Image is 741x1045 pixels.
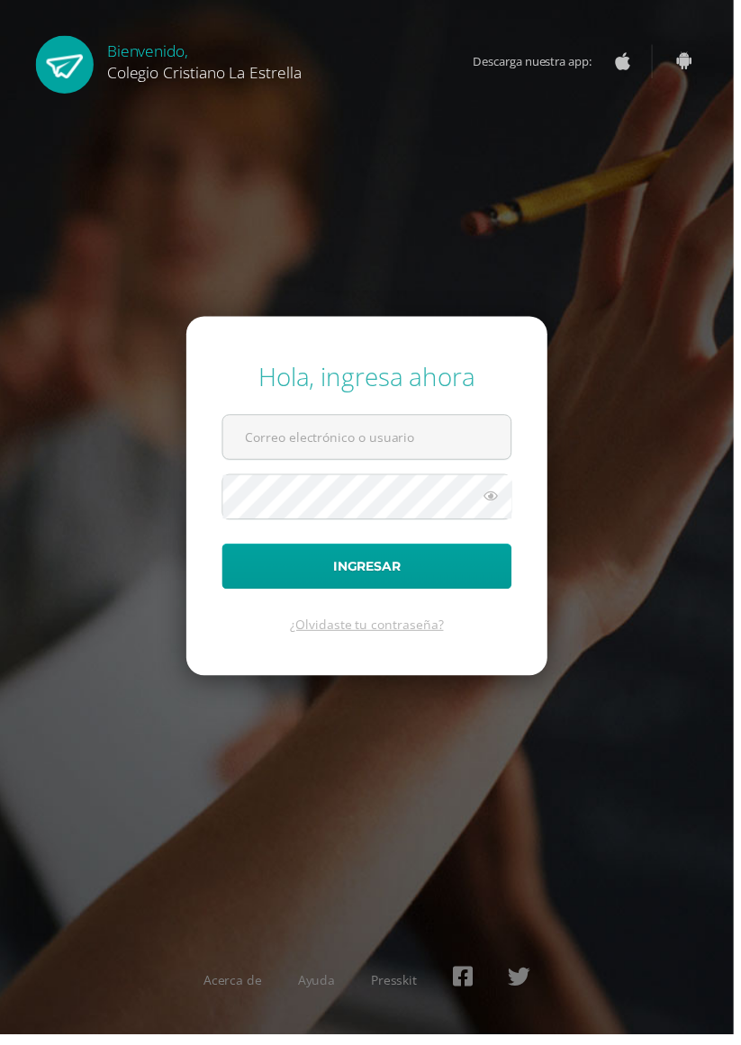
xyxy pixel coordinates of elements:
[225,419,516,464] input: Correo electrónico o usuario
[478,45,616,79] span: Descarga nuestra app:
[224,363,517,397] div: Hola, ingresa ahora
[108,36,304,84] div: Bienvenido,
[294,622,448,639] a: ¿Olvidaste tu contraseña?
[375,981,421,998] a: Presskit
[205,981,265,998] a: Acerca de
[224,549,517,595] button: Ingresar
[108,62,304,84] span: Colegio Cristiano La Estrella
[301,981,339,998] a: Ayuda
